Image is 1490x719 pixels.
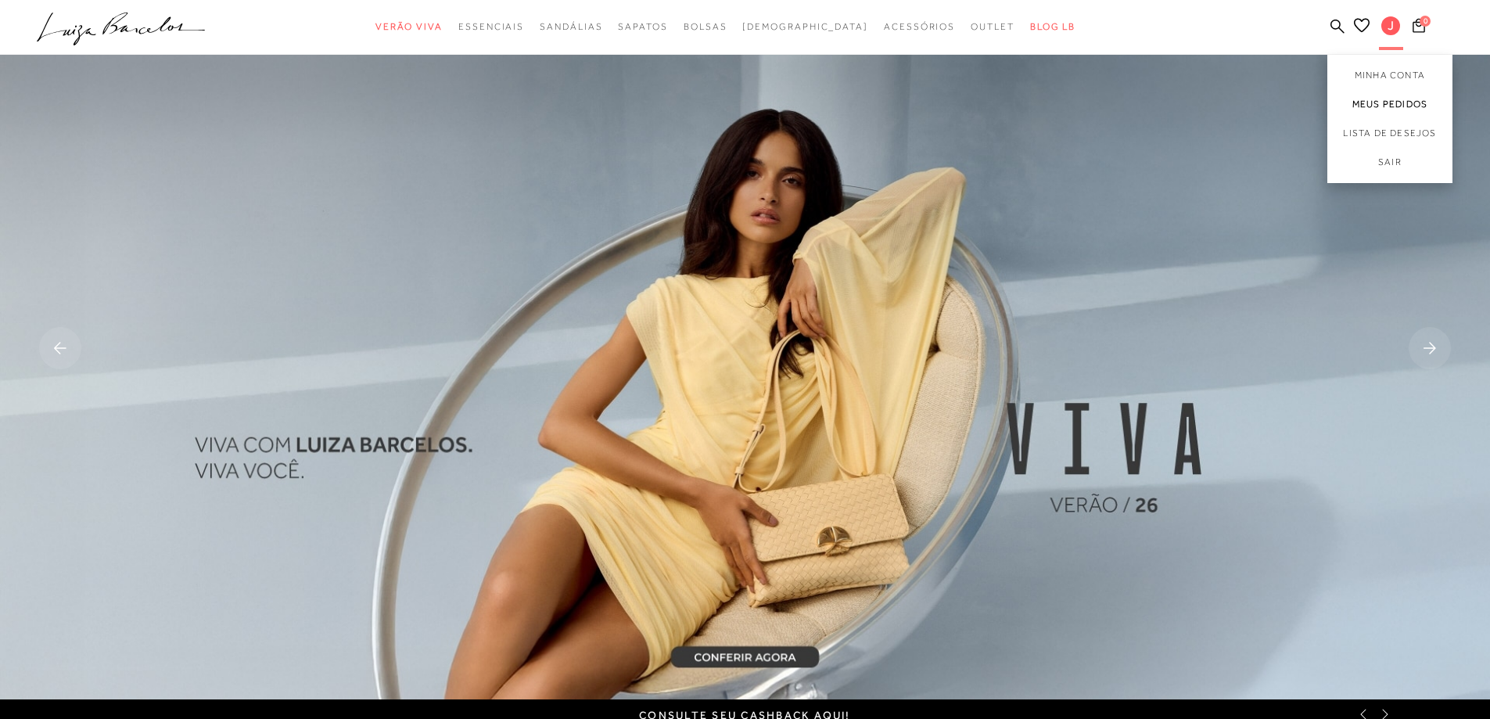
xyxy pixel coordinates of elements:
a: noSubCategoriesText [684,13,727,41]
span: Verão Viva [375,21,443,32]
a: noSubCategoriesText [375,13,443,41]
span: Sandálias [540,21,602,32]
span: BLOG LB [1030,21,1075,32]
a: noSubCategoriesText [971,13,1014,41]
a: noSubCategoriesText [742,13,868,41]
a: Minha Conta [1327,55,1452,90]
span: 0 [1420,16,1431,27]
span: [DEMOGRAPHIC_DATA] [742,21,868,32]
a: Meus Pedidos [1327,90,1452,119]
a: noSubCategoriesText [540,13,602,41]
button: J [1374,16,1408,40]
a: BLOG LB [1030,13,1075,41]
a: noSubCategoriesText [458,13,524,41]
span: J [1381,16,1400,35]
a: noSubCategoriesText [618,13,667,41]
span: Essenciais [458,21,524,32]
a: Lista de desejos [1327,119,1452,148]
span: Outlet [971,21,1014,32]
a: Sair [1327,148,1452,183]
span: Bolsas [684,21,727,32]
a: noSubCategoriesText [884,13,955,41]
span: Sapatos [618,21,667,32]
span: Acessórios [884,21,955,32]
button: 0 [1408,17,1430,38]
